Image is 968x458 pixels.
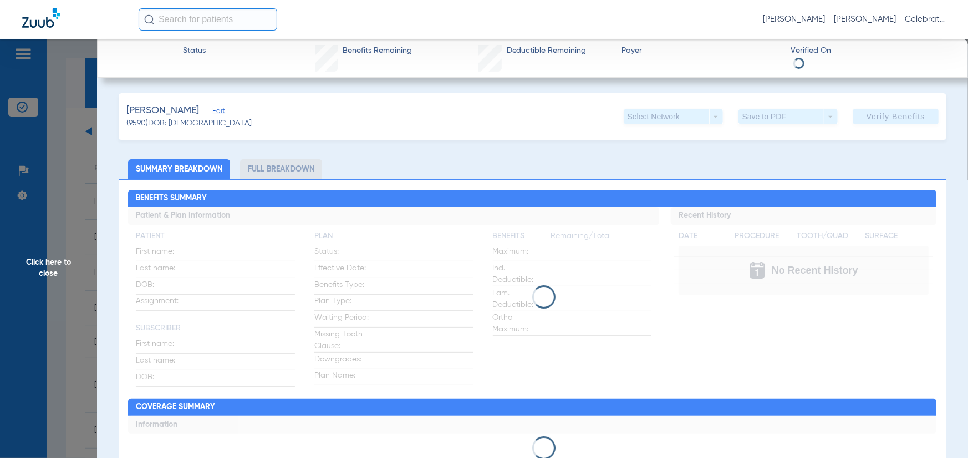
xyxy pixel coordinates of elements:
img: Zuub Logo [22,8,60,28]
img: Search Icon [144,14,154,24]
input: Search for patients [139,8,277,31]
h2: Benefits Summary [128,190,936,208]
span: [PERSON_NAME] [126,104,199,118]
li: Full Breakdown [240,159,322,179]
iframe: Chat Widget [913,405,968,458]
span: [PERSON_NAME] - [PERSON_NAME] - Celebration Pediatric Dentistry [763,14,946,25]
h2: Coverage Summary [128,399,936,416]
span: Verified On [791,45,950,57]
li: Summary Breakdown [128,159,230,179]
span: Edit [212,107,222,118]
span: Deductible Remaining [507,45,587,57]
span: (9590) DOB: [DEMOGRAPHIC_DATA] [126,118,252,129]
span: Status [183,45,206,57]
span: Benefits Remaining [343,45,412,57]
span: Payer [621,45,781,57]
